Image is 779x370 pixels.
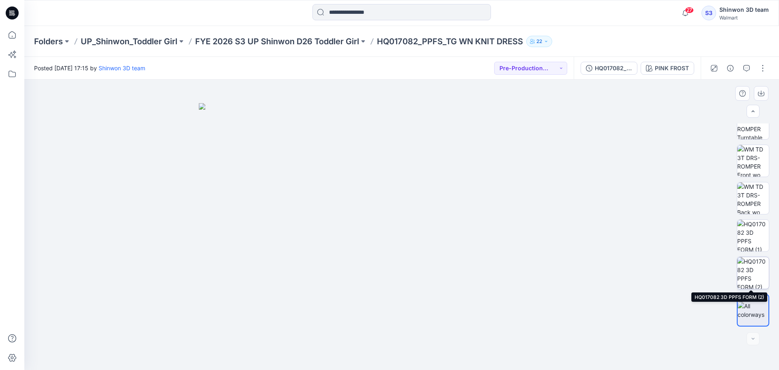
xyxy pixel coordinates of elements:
[685,7,694,13] span: 27
[99,65,145,71] a: Shinwon 3D team
[724,62,737,75] button: Details
[737,220,769,251] img: HQ017082 3D PPFS FORM (1)
[737,257,769,289] img: HQ017082 3D PPFS FORM (2)
[737,108,769,139] img: WM TD 3T DRS-ROMPER Turntable with Avatar
[81,36,177,47] a: UP_Shinwon_Toddler Girl
[738,302,768,319] img: All colorways
[595,64,632,73] div: HQ017082_PPFS_TG WN KNIT DRESS
[34,64,145,72] span: Posted [DATE] 17:15 by
[702,6,716,20] div: S3
[536,37,542,46] p: 22
[34,36,63,47] a: Folders
[719,5,769,15] div: Shinwon 3D team
[526,36,552,47] button: 22
[737,145,769,177] img: WM TD 3T DRS-ROMPER Front wo Avatar
[737,182,769,214] img: WM TD 3T DRS-ROMPER Back wo Avatar
[581,62,637,75] button: HQ017082_PPFS_TG WN KNIT DRESS
[641,62,694,75] button: PINK FROST
[377,36,523,47] p: HQ017082_PPFS_TG WN KNIT DRESS
[655,64,689,73] div: PINK FROST
[719,15,769,21] div: Walmart
[195,36,359,47] a: FYE 2026 S3 UP Shinwon D26 Toddler Girl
